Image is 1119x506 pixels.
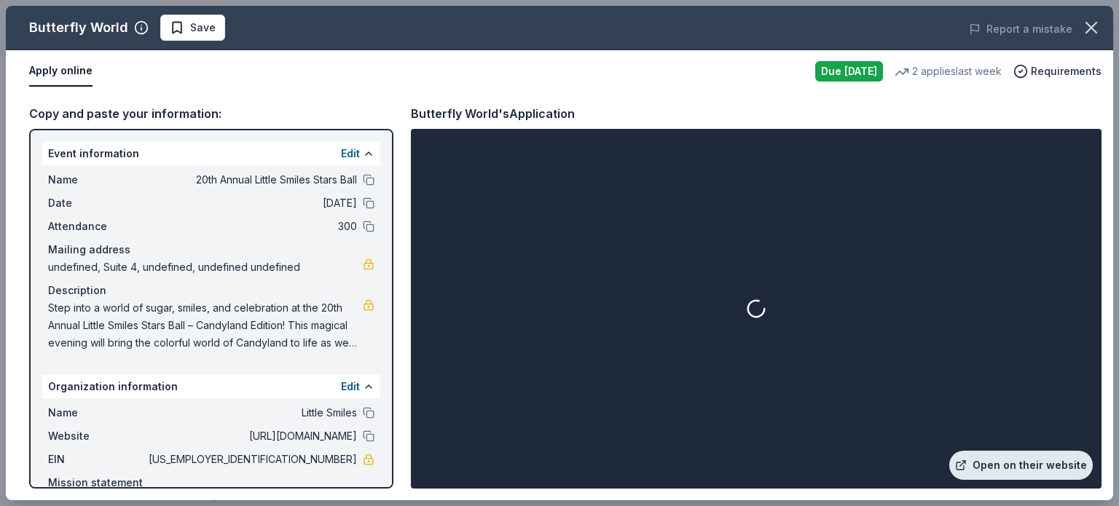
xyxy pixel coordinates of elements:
a: Open on their website [949,451,1093,480]
span: Requirements [1031,63,1102,80]
div: Due [DATE] [815,61,883,82]
span: undefined, Suite 4, undefined, undefined undefined [48,258,363,276]
span: 20th Annual Little Smiles Stars Ball [146,171,357,189]
button: Apply online [29,56,93,87]
button: Requirements [1013,63,1102,80]
button: Edit [341,378,360,395]
div: Description [48,282,374,299]
span: Step into a world of sugar, smiles, and celebration at the 20th Annual Little Smiles Stars Ball –... [48,299,363,352]
button: Report a mistake [969,20,1072,38]
span: Little Smiles [146,404,357,422]
div: Butterfly World's Application [411,104,575,123]
span: [URL][DOMAIN_NAME] [146,427,357,445]
span: EIN [48,451,146,468]
div: Event information [42,142,380,165]
span: Name [48,404,146,422]
span: Attendance [48,218,146,235]
div: 2 applies last week [895,63,1002,80]
div: Mailing address [48,241,374,258]
span: Name [48,171,146,189]
div: Mission statement [48,474,374,491]
span: Date [48,194,146,212]
span: 300 [146,218,357,235]
span: Save [190,19,216,36]
button: Edit [341,145,360,162]
span: [US_EMPLOYER_IDENTIFICATION_NUMBER] [146,451,357,468]
span: Website [48,427,146,445]
div: Organization information [42,375,380,398]
div: Copy and paste your information: [29,104,393,123]
span: [DATE] [146,194,357,212]
div: Butterfly World [29,16,128,39]
button: Save [160,15,225,41]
